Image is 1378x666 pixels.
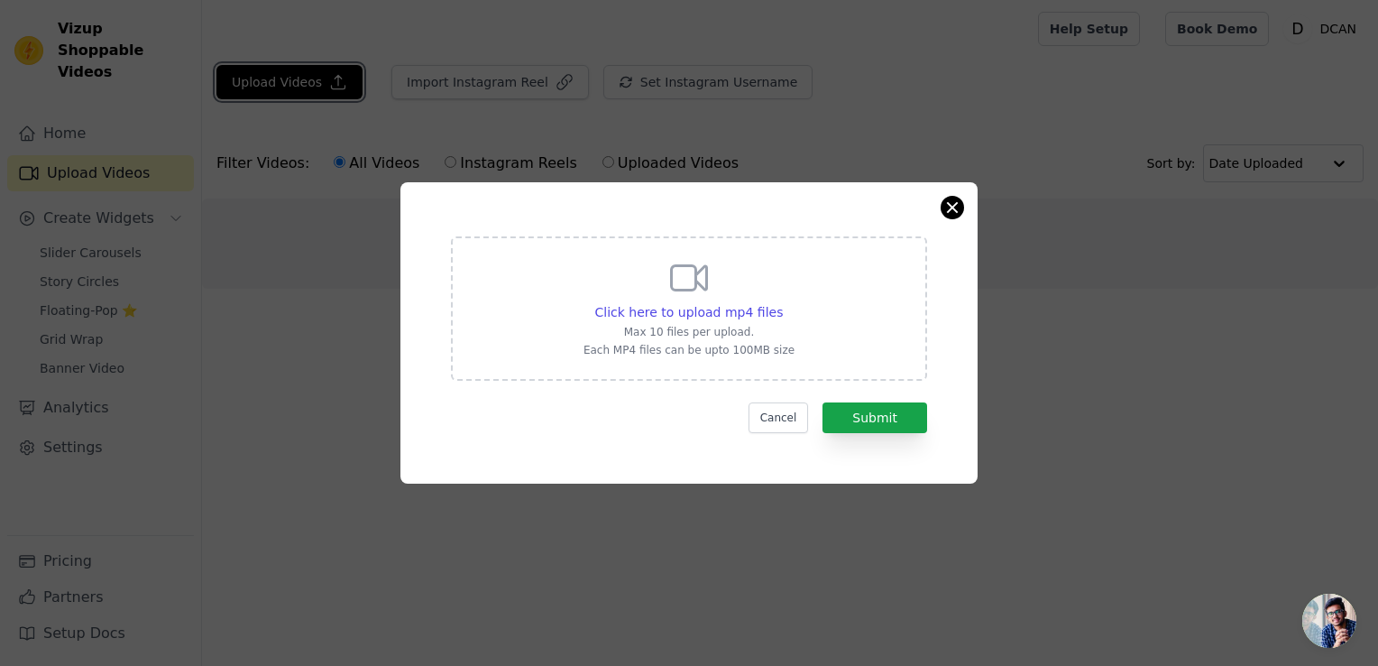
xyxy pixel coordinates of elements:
span: Click here to upload mp4 files [595,305,784,319]
button: Submit [822,402,927,433]
p: Max 10 files per upload. [583,325,795,339]
button: Cancel [749,402,809,433]
div: Open chat [1302,594,1356,648]
p: Each MP4 files can be upto 100MB size [583,343,795,357]
button: Close modal [942,197,963,218]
